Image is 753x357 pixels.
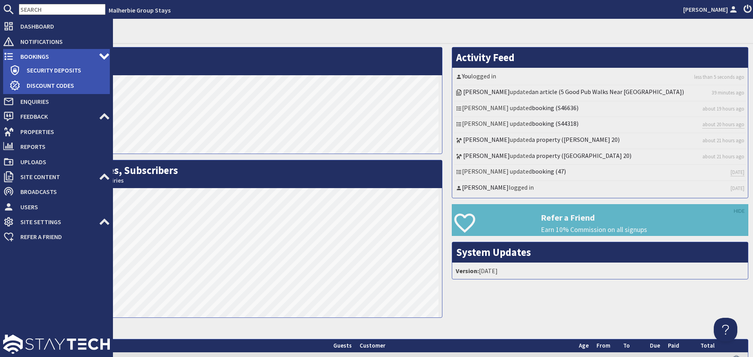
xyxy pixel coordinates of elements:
[456,267,479,275] strong: Version:
[463,88,510,96] a: [PERSON_NAME]
[24,160,442,188] h2: Bookings, Enquiries, Subscribers
[9,79,110,92] a: Discount Codes
[14,201,110,213] span: Users
[3,216,110,228] a: Site Settings
[19,4,105,15] input: SEARCH
[14,140,110,153] span: Reports
[454,85,746,101] li: updated
[714,318,737,341] iframe: Toggle Customer Support
[3,170,110,183] a: Site Content
[3,140,110,153] a: Reports
[532,167,566,175] a: booking (47)
[456,246,531,259] a: System Updates
[683,5,739,14] a: [PERSON_NAME]
[541,212,748,223] h3: Refer a Friend
[454,265,746,277] li: [DATE]
[700,342,715,349] a: Total
[20,79,110,92] span: Discount Codes
[14,216,99,228] span: Site Settings
[14,35,110,48] span: Notifications
[532,136,620,143] a: a property ([PERSON_NAME] 20)
[462,72,471,80] a: You
[454,149,746,165] li: updated
[454,117,746,133] li: [PERSON_NAME] updated
[532,88,684,96] a: an article (5 Good Pub Walks Near [GEOGRAPHIC_DATA])
[454,181,746,196] li: logged in
[3,110,110,123] a: Feedback
[14,95,110,108] span: Enquiries
[28,64,438,71] small: This Month: 620 Visits
[3,156,110,168] a: Uploads
[694,73,744,81] a: less than 5 seconds ago
[3,95,110,108] a: Enquiries
[14,20,110,33] span: Dashboard
[702,121,744,129] a: about 20 hours ago
[646,339,664,352] th: Due
[109,6,171,14] a: Malherbie Group Stays
[3,20,110,33] a: Dashboard
[14,156,110,168] span: Uploads
[734,207,745,216] a: HIDE
[579,342,589,349] a: Age
[14,185,110,198] span: Broadcasts
[9,64,110,76] a: Security Deposits
[702,137,744,144] a: about 21 hours ago
[14,170,99,183] span: Site Content
[462,183,509,191] a: [PERSON_NAME]
[454,101,746,117] li: [PERSON_NAME] updated
[14,50,99,63] span: Bookings
[20,64,110,76] span: Security Deposits
[623,342,630,349] a: To
[702,153,744,160] a: about 21 hours ago
[14,125,110,138] span: Properties
[731,185,744,192] a: [DATE]
[463,152,510,159] a: [PERSON_NAME]
[463,136,510,143] a: [PERSON_NAME]
[668,342,679,349] a: Paid
[333,342,352,349] a: Guests
[3,125,110,138] a: Properties
[3,50,110,63] a: Bookings
[3,201,110,213] a: Users
[24,47,442,75] h2: Visits per Day
[3,335,110,354] img: staytech_l_w-4e588a39d9fa60e82540d7cfac8cfe4b7147e857d3e8dbdfbd41c59d52db0ec4.svg
[3,230,110,243] a: Refer a Friend
[454,133,746,149] li: updated
[712,89,744,96] a: 39 minutes ago
[532,152,631,159] a: a property ([GEOGRAPHIC_DATA] 20)
[731,169,744,176] a: [DATE]
[3,35,110,48] a: Notifications
[28,177,438,184] small: This Month: 0 Bookings, 0 Enquiries
[14,230,110,243] span: Refer a Friend
[452,204,748,236] a: Refer a Friend Earn 10% Commission on all signups
[3,185,110,198] a: Broadcasts
[454,165,746,181] li: [PERSON_NAME] updated
[702,105,744,112] a: about 19 hours ago
[532,120,578,127] a: booking (S44318)
[532,104,578,112] a: booking (S46636)
[597,342,610,349] a: From
[360,342,386,349] a: Customer
[14,110,99,123] span: Feedback
[456,51,515,64] a: Activity Feed
[541,225,748,235] p: Earn 10% Commission on all signups
[454,70,746,85] li: logged in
